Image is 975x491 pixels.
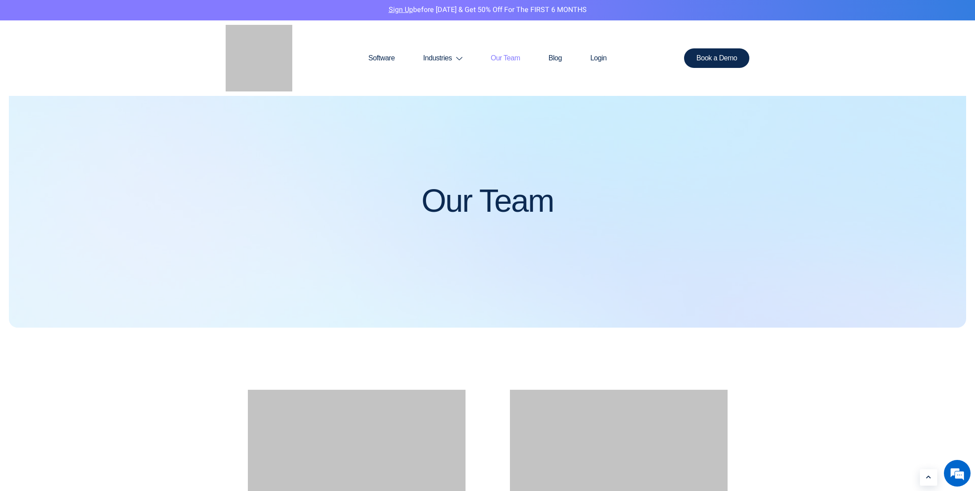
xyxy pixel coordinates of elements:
[354,37,409,79] a: Software
[422,183,554,218] h1: Our Team
[534,37,576,79] a: Blog
[7,4,968,16] p: before [DATE] & Get 50% Off for the FIRST 6 MONTHS
[409,37,477,79] a: Industries
[477,37,534,79] a: Our Team
[696,55,737,62] span: Book a Demo
[920,469,937,486] a: Learn More
[389,4,413,15] a: Sign Up
[684,48,750,68] a: Book a Demo
[576,37,621,79] a: Login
